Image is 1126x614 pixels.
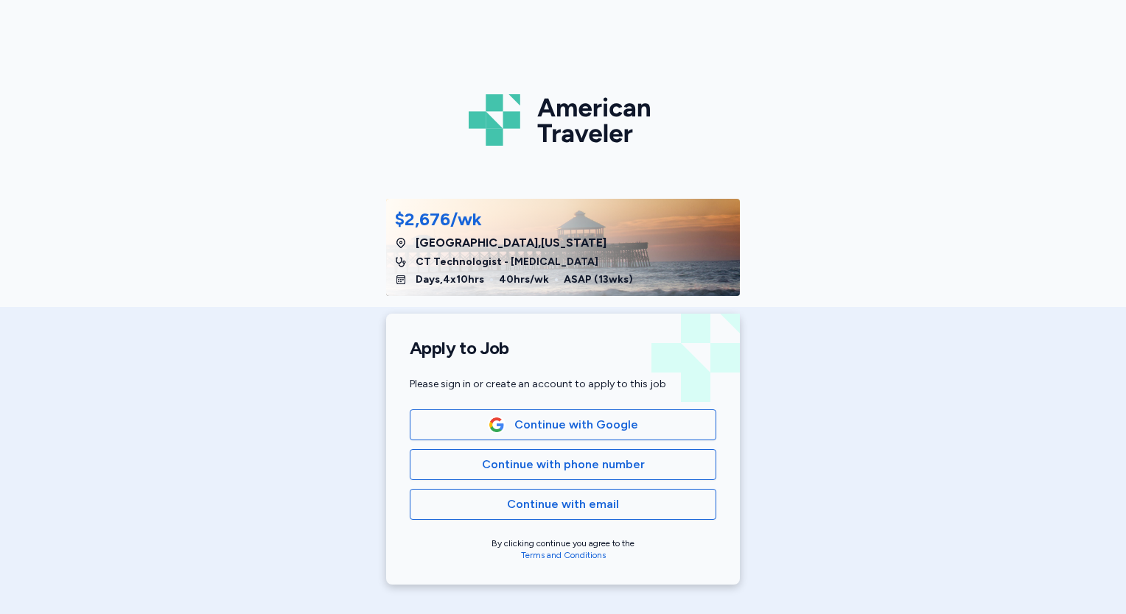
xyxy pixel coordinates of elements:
[489,417,505,433] img: Google Logo
[410,377,716,392] div: Please sign in or create an account to apply to this job
[521,550,606,560] a: Terms and Conditions
[416,234,606,252] span: [GEOGRAPHIC_DATA] , [US_STATE]
[410,449,716,480] button: Continue with phone number
[514,416,638,434] span: Continue with Google
[410,537,716,561] div: By clicking continue you agree to the
[416,272,484,287] span: Days , 4 x 10 hrs
[395,208,482,231] div: $2,676/wk
[416,255,598,269] span: CT Technologist - [MEDICAL_DATA]
[469,88,657,152] img: Logo
[499,272,549,287] span: 40 hrs/wk
[410,489,716,520] button: Continue with email
[410,337,716,359] h1: Apply to Job
[482,456,645,473] span: Continue with phone number
[507,495,619,513] span: Continue with email
[410,409,716,440] button: Google LogoContinue with Google
[564,272,633,287] span: ASAP ( 13 wks)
